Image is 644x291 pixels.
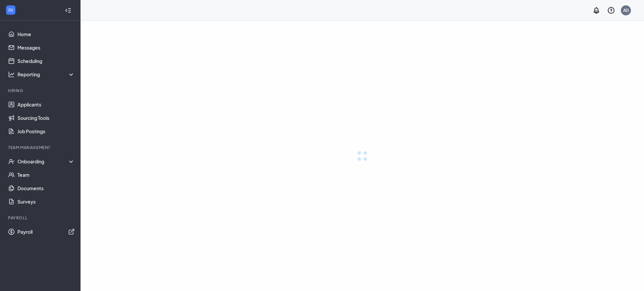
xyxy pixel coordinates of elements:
[8,215,73,221] div: Payroll
[607,6,615,14] svg: QuestionInfo
[8,88,73,93] div: Hiring
[17,168,75,181] a: Team
[8,145,73,150] div: Team Management
[8,158,15,165] svg: UserCheck
[592,6,600,14] svg: Notifications
[17,125,75,138] a: Job Postings
[17,71,75,78] div: Reporting
[623,7,629,13] div: AD
[17,225,75,238] a: PayrollExternalLink
[17,27,75,41] a: Home
[17,181,75,195] a: Documents
[17,158,75,165] div: Onboarding
[65,7,71,14] svg: Collapse
[17,98,75,111] a: Applicants
[8,71,15,78] svg: Analysis
[17,54,75,68] a: Scheduling
[17,41,75,54] a: Messages
[17,195,75,208] a: Surveys
[17,111,75,125] a: Sourcing Tools
[7,7,14,13] svg: WorkstreamLogo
